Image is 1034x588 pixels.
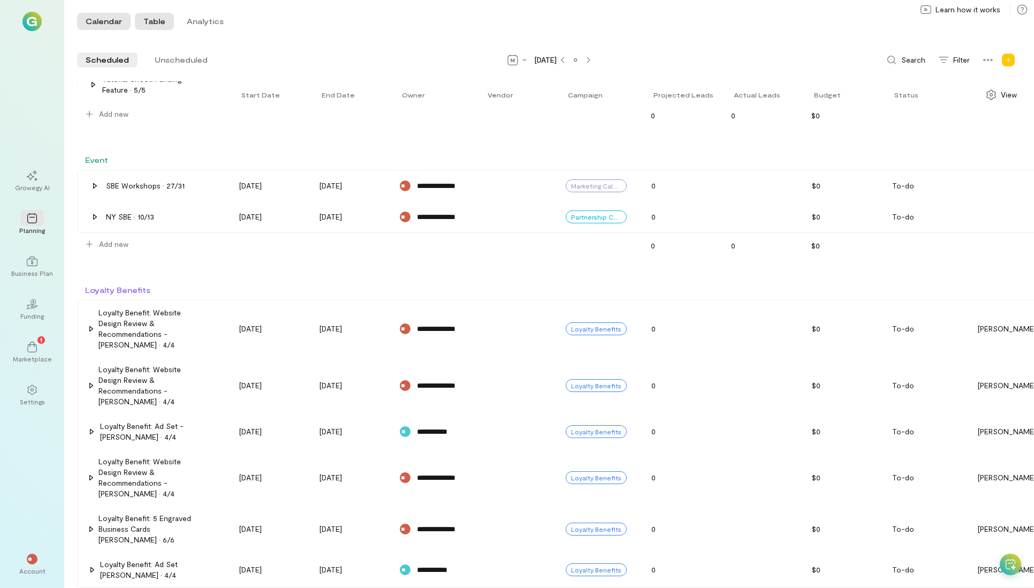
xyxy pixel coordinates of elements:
[135,13,174,30] button: Table
[645,208,720,225] div: 0
[953,55,970,65] span: Filter
[99,239,128,250] span: Add new
[239,472,295,483] div: [DATE]
[239,564,295,575] div: [DATE]
[892,323,953,334] div: To-do
[805,521,880,538] div: $0
[19,226,45,235] div: Planning
[892,564,953,575] div: To-do
[571,213,621,221] span: Partnership Campaign
[805,469,880,486] div: $0
[535,55,557,65] span: [DATE]
[645,177,720,194] div: 0
[571,473,621,482] span: Loyalty Benefits
[894,91,918,99] span: Status
[1000,51,1017,69] div: Add new program
[241,91,280,99] span: Start date
[178,13,232,30] button: Analytics
[645,521,720,538] div: 0
[571,566,621,574] span: Loyalty Benefits
[734,91,785,99] div: Toggle SortBy
[936,4,1000,15] span: Learn how it works
[402,91,430,99] div: Toggle SortBy
[901,55,925,65] span: Search
[40,335,42,344] span: 1
[20,312,44,320] div: Funding
[892,524,953,534] div: To-do
[11,269,53,277] div: Business Plan
[320,426,375,437] div: [DATE]
[571,381,621,390] span: Loyalty Benefits
[106,212,154,222] div: NY SBE · 10/13
[13,376,51,414] a: Settings
[805,377,880,394] div: $0
[734,91,780,99] span: Actual leads
[805,208,880,225] div: $0
[571,182,621,190] span: Marketing Calendar
[1001,89,1017,100] span: View
[320,323,375,334] div: [DATE]
[488,91,518,99] div: Toggle SortBy
[644,107,719,124] div: 0
[320,564,375,575] div: [DATE]
[488,91,513,99] span: Vendor
[320,524,375,534] div: [DATE]
[98,307,200,350] div: Loyalty Benefit: Website Design Review & Recommendations - [PERSON_NAME] · 4/4
[100,421,200,442] div: Loyalty Benefit: Ad Set - [PERSON_NAME] · 4/4
[13,162,51,200] a: Growegy AI
[894,91,923,99] div: Toggle SortBy
[645,423,720,440] div: 0
[239,180,295,191] div: [DATE]
[725,237,800,254] div: 0
[814,91,841,99] span: Budget
[13,333,51,372] a: Marketplace
[99,109,128,119] span: Add new
[653,91,718,99] div: Toggle SortBy
[86,55,129,65] span: Scheduled
[645,377,720,394] div: 0
[892,212,953,222] div: To-do
[653,91,713,99] span: Projected leads
[320,380,375,391] div: [DATE]
[239,323,295,334] div: [DATE]
[645,469,720,486] div: 0
[320,472,375,483] div: [DATE]
[20,397,45,406] div: Settings
[805,320,880,337] div: $0
[241,91,285,99] div: Toggle SortBy
[892,180,953,191] div: To-do
[402,91,425,99] span: Owner
[239,380,295,391] div: [DATE]
[85,285,150,295] span: Loyalty Benefits
[77,13,131,30] button: Calendar
[725,107,800,124] div: 0
[805,177,880,194] div: $0
[571,427,621,436] span: Loyalty Benefits
[645,561,720,578] div: 0
[98,513,200,545] div: Loyalty Benefit: 5 Engraved Business Cards [PERSON_NAME] · 6/6
[892,426,953,437] div: To-do
[568,91,603,99] span: Campaign
[571,325,621,333] span: Loyalty Benefits
[320,212,375,222] div: [DATE]
[102,74,200,95] div: Tutorial Shoot: Funding Feature · 5/5
[568,91,607,99] div: Toggle SortBy
[814,91,846,99] div: Toggle SortBy
[644,237,719,254] div: 0
[645,320,720,337] div: 0
[320,180,375,191] div: [DATE]
[322,91,355,99] span: End date
[239,426,295,437] div: [DATE]
[15,183,50,192] div: Growegy AI
[13,247,51,286] a: Business Plan
[892,380,953,391] div: To-do
[100,559,200,581] div: Loyalty Benefit: Ad Set [PERSON_NAME] · 4/4
[85,155,108,164] span: Event
[239,524,295,534] div: [DATE]
[98,364,200,407] div: Loyalty Benefit: Website Design Review & Recommendations - [PERSON_NAME] · 4/4
[805,107,880,124] div: $0
[155,55,208,65] span: Unscheduled
[979,86,1023,103] div: Show columns
[239,212,295,222] div: [DATE]
[805,237,880,254] div: $0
